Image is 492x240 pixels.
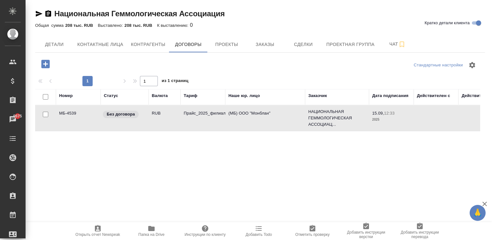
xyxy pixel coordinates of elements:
span: Контрагенты [131,41,165,49]
button: Добавить договор [37,57,54,71]
span: Контактные лица [77,41,123,49]
p: 12:33 [384,111,395,116]
button: Скопировать ссылку для ЯМессенджера [35,10,43,18]
p: К выставлению: [157,23,190,28]
span: Проекты [211,41,242,49]
div: Дата подписания [372,93,409,99]
p: Общая сумма [35,23,65,28]
div: 0 [35,21,485,29]
button: Добавить Todo [232,222,286,240]
span: Чат [382,40,413,48]
td: МБ-4539 [56,107,101,129]
span: Сделки [288,41,319,49]
button: Инструкции по клиенту [178,222,232,240]
span: Договоры [173,41,204,49]
div: Номер [59,93,73,99]
button: Добавить инструкции верстки [339,222,393,240]
span: Добавить инструкции перевода [397,230,443,239]
span: Кратко детали клиента [425,20,470,26]
p: 208 тыс. RUB [65,23,98,28]
button: Отметить проверку [286,222,339,240]
span: Папка на Drive [138,232,165,237]
td: RUB [149,107,181,129]
span: из 1 страниц [162,77,188,86]
div: Наше юр. лицо [228,93,260,99]
span: Заказы [250,41,280,49]
p: 208 тыс. RUB [125,23,157,28]
div: Тариф [184,93,197,99]
button: Скопировать ссылку [44,10,52,18]
span: Добавить Todo [246,232,272,237]
div: Статус [104,93,118,99]
a: 9675 [2,111,24,127]
div: split button [412,60,465,70]
svg: Подписаться [398,41,406,48]
span: 🙏 [472,206,483,220]
span: 9675 [9,113,26,119]
p: НАЦИОНАЛЬНАЯ ГЕММОЛОГИЧЕСКАЯ АССОЦИАЦ... [308,109,366,128]
p: 2025 [372,116,411,123]
p: Выставлено: [98,23,124,28]
p: Без договора [107,111,135,117]
button: Папка на Drive [125,222,178,240]
div: Валюта [152,93,168,99]
span: Отметить проверку [295,232,329,237]
span: Добавить инструкции верстки [343,230,389,239]
td: (МБ) ООО "Монблан" [225,107,305,129]
p: 15.09, [372,111,384,116]
a: Национальная Геммологическая Ассоциация [54,9,225,18]
span: Настроить таблицу [465,57,480,73]
button: Добавить инструкции перевода [393,222,447,240]
div: Действителен с [417,93,450,99]
button: Открыть отчет Newspeak [71,222,125,240]
span: Проектная группа [326,41,374,49]
span: Открыть отчет Newspeak [75,232,120,237]
div: Заказчик [308,93,327,99]
td: Прайс_2025_филиалы [181,107,225,129]
button: 🙏 [470,205,486,221]
span: Инструкции по клиенту [185,232,226,237]
span: Детали [39,41,70,49]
